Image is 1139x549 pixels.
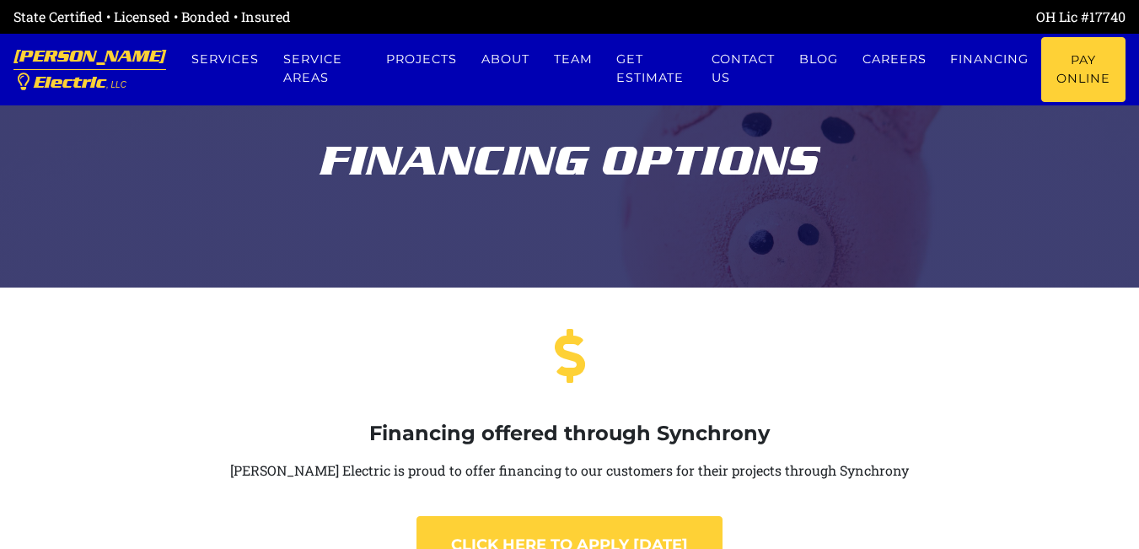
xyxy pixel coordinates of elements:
[700,37,787,100] a: Contact us
[604,37,700,100] a: Get estimate
[102,422,1038,446] h4: Financing offered through Synchrony
[13,7,570,27] div: State Certified • Licensed • Bonded • Insured
[541,37,604,82] a: Team
[13,34,166,105] a: [PERSON_NAME] Electric, LLC
[271,37,374,100] a: Service Areas
[469,37,541,82] a: About
[374,37,470,82] a: Projects
[570,7,1126,27] div: OH Lic #17740
[106,80,126,89] span: , LLC
[938,37,1041,82] a: Financing
[850,37,938,82] a: Careers
[102,126,1038,182] div: Financing Options
[1041,37,1126,102] a: Pay Online
[787,37,850,82] a: Blog
[102,459,1038,482] p: [PERSON_NAME] Electric is proud to offer financing to our customers for their projects through Sy...
[180,37,271,82] a: Services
